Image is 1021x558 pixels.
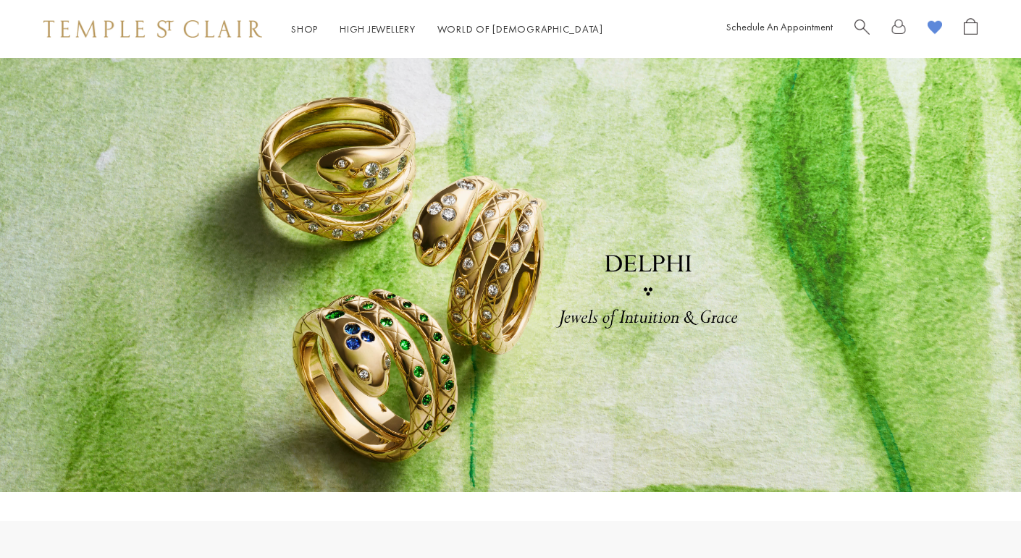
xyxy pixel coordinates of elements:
[437,22,603,35] a: World of [DEMOGRAPHIC_DATA]World of [DEMOGRAPHIC_DATA]
[964,18,978,41] a: Open Shopping Bag
[43,20,262,38] img: Temple St. Clair
[726,20,833,33] a: Schedule An Appointment
[291,22,318,35] a: ShopShop
[928,18,942,41] a: View Wishlist
[291,20,603,38] nav: Main navigation
[340,22,416,35] a: High JewelleryHigh Jewellery
[854,18,870,41] a: Search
